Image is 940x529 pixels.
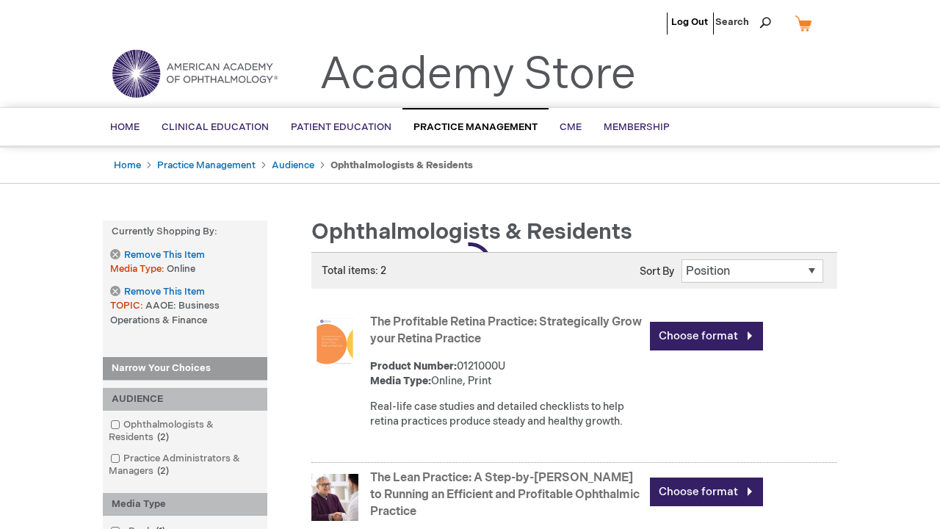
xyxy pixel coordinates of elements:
[110,249,204,262] a: Remove This Item
[311,474,358,521] img: The Lean Practice: A Step-by-Step Guide to Running an Efficient and Profitable Ophthalmic Practice
[549,109,593,145] a: CME
[593,109,681,145] a: Membership
[157,159,256,171] a: Practice Management
[330,159,473,171] strong: Ophthalmologists & Residents
[151,109,280,145] a: Clinical Education
[110,121,140,133] span: Home
[110,300,145,312] span: TOPIC
[604,121,670,133] span: Membership
[370,359,643,389] div: 0121000U Online, Print
[153,465,173,477] span: 2
[110,286,204,298] a: Remove This Item
[103,388,267,411] div: AUDIENCE
[106,418,264,445] a: Ophthalmologists & Residents2
[650,478,763,506] a: Choose format
[311,219,632,245] span: Ophthalmologists & Residents
[560,121,582,133] span: CME
[650,322,763,350] a: Choose format
[671,16,708,28] a: Log Out
[370,471,640,519] a: The Lean Practice: A Step-by-[PERSON_NAME] to Running an Efficient and Profitable Ophthalmic Prac...
[413,121,538,133] span: Practice Management
[370,315,642,346] a: The Profitable Retina Practice: Strategically Grow your Retina Practice
[322,264,386,277] span: Total items: 2
[272,159,314,171] a: Audience
[114,159,141,171] a: Home
[291,121,391,133] span: Patient Education
[124,248,205,262] span: Remove This Item
[167,263,195,275] span: Online
[370,400,643,429] div: Real-life case studies and detailed checklists to help retina practices produce steady and health...
[319,48,636,101] a: Academy Store
[124,285,205,299] span: Remove This Item
[370,375,431,387] strong: Media Type:
[715,7,771,37] span: Search
[153,431,173,443] span: 2
[103,220,267,243] strong: Currently Shopping by:
[402,108,549,145] a: Practice Management
[106,452,264,478] a: Practice Administrators & Managers2
[103,357,267,381] strong: Narrow Your Choices
[103,493,267,516] div: Media Type
[110,300,220,326] span: AAOE: Business Operations & Finance
[280,109,402,145] a: Patient Education
[370,360,457,373] strong: Product Number:
[110,263,167,275] span: Media Type
[162,121,269,133] span: Clinical Education
[311,318,358,365] img: The Profitable Retina Practice: Strategically Grow your Retina Practice
[640,265,674,278] label: Sort By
